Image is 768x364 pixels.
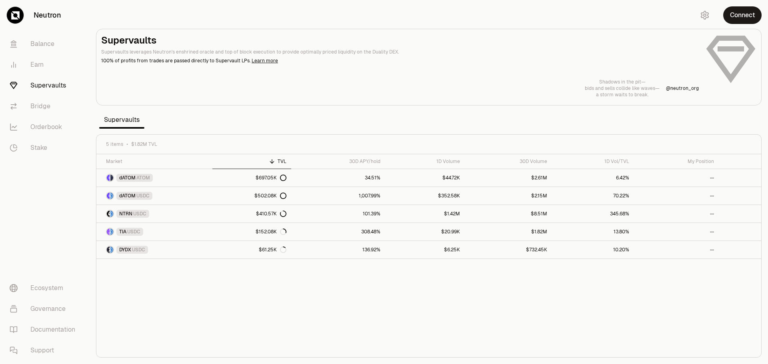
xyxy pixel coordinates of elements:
a: -- [634,169,719,187]
span: Supervaults [99,112,144,128]
a: Earn [3,54,86,75]
a: Support [3,340,86,361]
img: DYDX Logo [107,247,110,253]
span: USDC [136,193,150,199]
div: $502.08K [254,193,286,199]
a: 136.92% [291,241,385,259]
img: USDC Logo [110,247,113,253]
div: My Position [639,158,714,165]
img: dATOM Logo [107,175,110,181]
span: USDC [133,211,146,217]
a: $697.05K [212,169,291,187]
a: 101.39% [291,205,385,223]
div: 30D APY/hold [296,158,380,165]
img: USDC Logo [110,193,113,199]
a: $2.15M [465,187,552,205]
a: Ecosystem [3,278,86,298]
a: Balance [3,34,86,54]
img: NTRN Logo [107,211,110,217]
a: @neutron_org [666,85,699,91]
a: $44.72K [385,169,465,187]
a: Bridge [3,96,86,117]
img: ATOM Logo [110,175,113,181]
img: USDC Logo [110,211,113,217]
a: 308.48% [291,223,385,241]
p: bids and sells collide like waves— [585,85,660,91]
a: $410.57K [212,205,291,223]
a: dATOM LogoUSDC LogodATOMUSDC [96,187,212,205]
a: Documentation [3,319,86,340]
div: 1D Volume [390,158,460,165]
span: $1.82M TVL [131,141,157,147]
a: $8.51M [465,205,552,223]
div: TVL [217,158,286,165]
p: 100% of profits from trades are passed directly to Supervault LPs. [101,57,699,64]
a: Orderbook [3,117,86,137]
img: TIA Logo [107,229,110,235]
a: DYDX LogoUSDC LogoDYDXUSDC [96,241,212,259]
a: Shadows in the pit—bids and sells collide like waves—a storm waits to break. [585,79,660,98]
h2: Supervaults [101,34,699,47]
div: $410.57K [256,211,286,217]
span: 5 items [106,141,123,147]
a: Stake [3,137,86,158]
a: $1.82M [465,223,552,241]
a: -- [634,241,719,259]
span: ATOM [136,175,150,181]
span: DYDX [119,247,131,253]
a: -- [634,187,719,205]
a: NTRN LogoUSDC LogoNTRNUSDC [96,205,212,223]
img: dATOM Logo [107,193,110,199]
div: 1D Vol/TVL [557,158,629,165]
a: 10.20% [552,241,634,259]
a: $1.42M [385,205,465,223]
span: USDC [132,247,145,253]
a: $152.08K [212,223,291,241]
a: 34.51% [291,169,385,187]
a: -- [634,223,719,241]
span: USDC [127,229,140,235]
p: Supervaults leverages Neutron's enshrined oracle and top of block execution to provide optimally ... [101,48,699,56]
p: @ neutron_org [666,85,699,91]
span: NTRN [119,211,132,217]
div: Market [106,158,208,165]
a: $352.58K [385,187,465,205]
button: Connect [723,6,762,24]
a: Learn more [252,58,278,64]
a: $61.25K [212,241,291,259]
div: $152.08K [256,229,286,235]
div: $697.05K [256,175,286,181]
img: USDC Logo [110,229,113,235]
p: Shadows in the pit— [585,79,660,85]
a: 6.42% [552,169,634,187]
div: $61.25K [259,247,286,253]
a: 13.80% [552,223,634,241]
p: a storm waits to break. [585,91,660,98]
span: dATOM [119,193,136,199]
a: 70.22% [552,187,634,205]
a: $20.99K [385,223,465,241]
a: dATOM LogoATOM LogodATOMATOM [96,169,212,187]
a: $502.08K [212,187,291,205]
span: dATOM [119,175,136,181]
a: 1,007.99% [291,187,385,205]
a: 345.68% [552,205,634,223]
a: Governance [3,298,86,319]
a: TIA LogoUSDC LogoTIAUSDC [96,223,212,241]
a: Supervaults [3,75,86,96]
span: TIA [119,229,126,235]
a: $2.61M [465,169,552,187]
div: 30D Volume [470,158,547,165]
a: $6.25K [385,241,465,259]
a: $732.45K [465,241,552,259]
a: -- [634,205,719,223]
